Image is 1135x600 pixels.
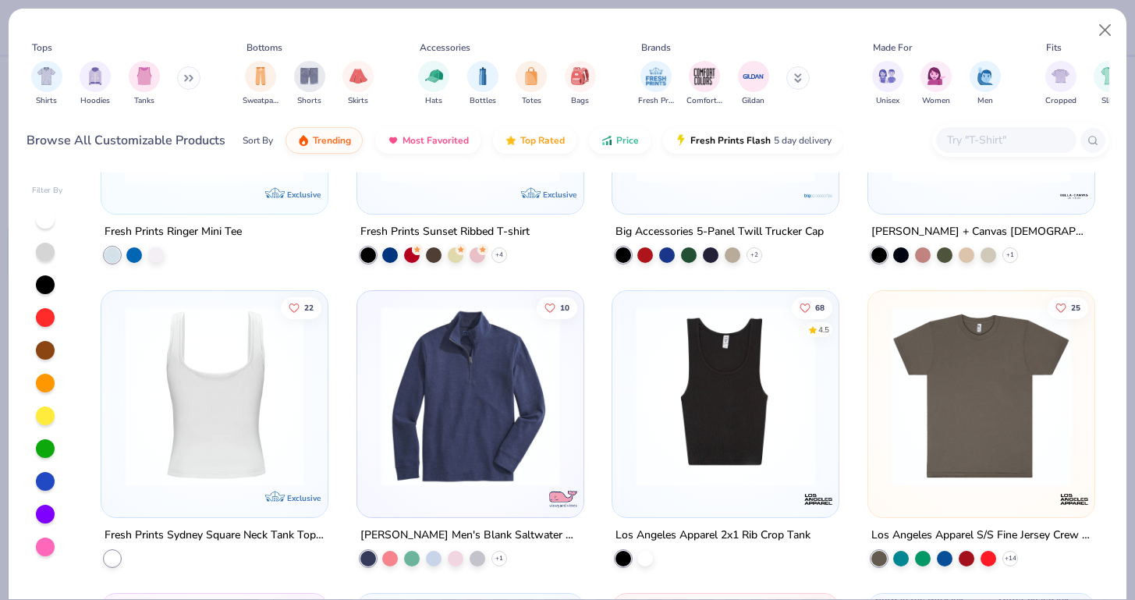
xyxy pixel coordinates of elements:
[470,95,496,107] span: Bottles
[638,61,674,107] button: filter button
[1046,41,1062,55] div: Fits
[884,3,1079,183] img: 3ca48a71-abb5-40b7-a22d-da7277df8024
[690,134,771,147] span: Fresh Prints Flash
[1101,67,1118,85] img: Slim Image
[686,61,722,107] button: filter button
[693,65,716,88] img: Comfort Colors Image
[803,483,834,514] img: Los Angeles Apparel logo
[373,3,568,183] img: 40ec2264-0ddb-4f40-bcee-9c983d372ad1
[872,61,903,107] div: filter for Unisex
[1052,67,1069,85] img: Cropped Image
[920,61,952,107] div: filter for Women
[467,61,498,107] button: filter button
[243,133,273,147] div: Sort By
[287,492,321,502] span: Exclusive
[663,127,843,154] button: Fresh Prints Flash5 day delivery
[803,179,834,211] img: Big Accessories logo
[1004,553,1016,563] span: + 14
[873,41,912,55] div: Made For
[571,67,588,85] img: Bags Image
[1048,296,1088,318] button: Like
[373,306,568,485] img: 2e05ffe9-0376-4bc5-879e-2fa83c73fb28
[313,134,351,147] span: Trending
[542,189,576,199] span: Exclusive
[425,95,442,107] span: Hats
[638,95,674,107] span: Fresh Prints
[297,95,321,107] span: Shorts
[1071,304,1080,311] span: 25
[134,95,154,107] span: Tanks
[243,61,278,107] button: filter button
[560,304,569,311] span: 10
[420,41,470,55] div: Accessories
[977,95,993,107] span: Men
[792,296,832,318] button: Like
[31,61,62,107] button: filter button
[474,67,491,85] img: Bottles Image
[872,61,903,107] button: filter button
[467,61,498,107] div: filter for Bottles
[27,131,225,150] div: Browse All Customizable Products
[80,61,111,107] div: filter for Hoodies
[425,67,443,85] img: Hats Image
[117,3,312,183] img: d6d3271d-a54d-4ee1-a2e2-6c04d29e0911
[638,61,674,107] div: filter for Fresh Prints
[247,41,282,55] div: Bottoms
[294,61,325,107] button: filter button
[36,95,57,107] span: Shirts
[129,61,160,107] div: filter for Tanks
[387,134,399,147] img: most_fav.gif
[37,67,55,85] img: Shirts Image
[304,304,314,311] span: 22
[360,525,580,545] div: [PERSON_NAME] Men's Blank Saltwater Quarter-Zip
[1058,483,1089,514] img: Los Angeles Apparel logo
[1091,16,1120,45] button: Close
[418,61,449,107] div: filter for Hats
[871,222,1091,241] div: [PERSON_NAME] + Canvas [DEMOGRAPHIC_DATA]' Cutoff Sweat Short
[1045,61,1076,107] div: filter for Cropped
[589,127,651,154] button: Price
[80,61,111,107] button: filter button
[884,306,1079,485] img: adc9af2d-e8b8-4292-b1ad-cbabbfa5031f
[80,95,110,107] span: Hoodies
[565,61,596,107] div: filter for Bags
[32,185,63,197] div: Filter By
[286,127,363,154] button: Trending
[243,61,278,107] div: filter for Sweatpants
[252,67,269,85] img: Sweatpants Image
[1045,61,1076,107] button: filter button
[297,134,310,147] img: trending.gif
[1094,61,1125,107] button: filter button
[1058,179,1089,211] img: Bella + Canvas logo
[644,65,668,88] img: Fresh Prints Image
[522,95,541,107] span: Totes
[738,61,769,107] button: filter button
[105,222,242,241] div: Fresh Prints Ringer Mini Tee
[360,222,530,241] div: Fresh Prints Sunset Ribbed T-shirt
[105,525,325,545] div: Fresh Prints Sydney Square Neck Tank Top with Bow
[878,67,896,85] img: Unisex Image
[520,134,565,147] span: Top Rated
[348,95,368,107] span: Skirts
[970,61,1001,107] div: filter for Men
[523,67,540,85] img: Totes Image
[418,61,449,107] button: filter button
[342,61,374,107] button: filter button
[1094,61,1125,107] div: filter for Slim
[495,553,503,563] span: + 1
[571,95,589,107] span: Bags
[945,131,1066,149] input: Try "T-Shirt"
[641,41,671,55] div: Brands
[294,61,325,107] div: filter for Shorts
[243,95,278,107] span: Sweatpants
[129,61,160,107] button: filter button
[375,127,481,154] button: Most Favorited
[281,296,321,318] button: Like
[686,95,722,107] span: Comfort Colors
[136,67,153,85] img: Tanks Image
[628,3,823,183] img: e09f65cd-7531-4213-a15e-64e7ffa3f5ca
[774,132,832,150] span: 5 day delivery
[1045,95,1076,107] span: Cropped
[493,127,576,154] button: Top Rated
[87,67,104,85] img: Hoodies Image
